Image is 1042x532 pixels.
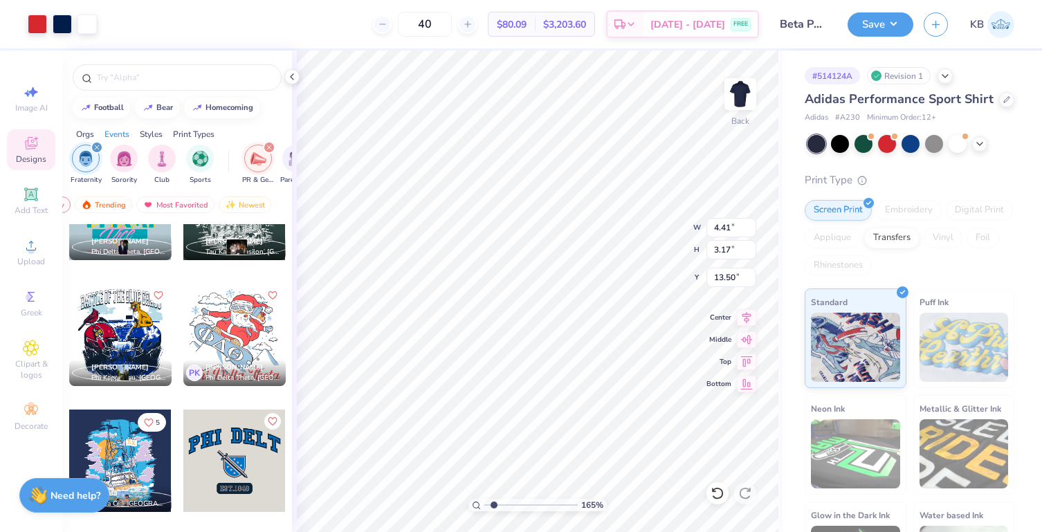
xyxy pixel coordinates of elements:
img: Puff Ink [920,313,1009,382]
span: Phi Delta Theta, [GEOGRAPHIC_DATA] [91,247,166,257]
button: filter button [148,145,176,185]
img: Fraternity Image [78,151,93,167]
span: Parent's Weekend [280,175,312,185]
div: homecoming [205,104,253,111]
span: 165 % [581,499,603,511]
img: most_fav.gif [143,200,154,210]
span: Adidas Performance Sport Shirt [805,91,994,107]
span: [PERSON_NAME] [91,363,149,372]
span: Minimum Order: 12 + [867,112,936,124]
div: filter for Sorority [110,145,138,185]
img: Standard [811,313,900,382]
div: Applique [805,228,860,248]
img: Sorority Image [116,151,132,167]
a: KB [970,11,1014,38]
span: Greek [21,307,42,318]
span: Add Text [15,205,48,216]
button: homecoming [184,98,259,118]
span: Water based Ink [920,508,983,522]
div: filter for Sports [186,145,214,185]
div: Trending [75,196,132,213]
img: Parent's Weekend Image [289,151,304,167]
span: Bottom [706,379,731,389]
span: [PERSON_NAME] [205,237,263,246]
span: [PERSON_NAME] [205,363,263,372]
img: trend_line.gif [143,104,154,112]
span: Club [154,175,170,185]
span: Puff Ink [920,295,949,309]
img: Sports Image [192,151,208,167]
span: [PERSON_NAME] [91,237,149,246]
input: Untitled Design [769,10,837,38]
div: Vinyl [924,228,962,248]
button: filter button [242,145,274,185]
div: filter for Club [148,145,176,185]
span: Sorority [111,175,137,185]
span: PR & General [242,175,274,185]
button: Save [848,12,913,37]
div: PK [186,365,203,381]
span: KB [970,17,984,33]
div: Events [104,128,129,140]
div: filter for Fraternity [71,145,102,185]
img: PR & General Image [250,151,266,167]
div: Digital Print [946,200,1013,221]
input: Try "Alpha" [95,71,273,84]
div: Revision 1 [867,67,931,84]
button: filter button [186,145,214,185]
span: 5 [156,419,160,426]
button: filter button [110,145,138,185]
span: Decorate [15,421,48,432]
div: # 514124A [805,67,860,84]
div: Back [731,115,749,127]
img: Metallic & Glitter Ink [920,419,1009,488]
div: Transfers [864,228,920,248]
button: filter button [280,145,312,185]
span: Clipart & logos [7,358,55,380]
div: Styles [140,128,163,140]
button: bear [135,98,179,118]
img: trending.gif [81,200,92,210]
img: newest.gif [225,200,236,210]
img: Kayla Berkoff [987,11,1014,38]
div: Print Type [805,172,1014,188]
span: Upload [17,256,45,267]
span: Sports [190,175,211,185]
span: Sigma Chi, [GEOGRAPHIC_DATA] [91,499,166,509]
div: Rhinestones [805,255,872,276]
span: $3,203.60 [543,17,586,32]
div: filter for Parent's Weekend [280,145,312,185]
span: Neon Ink [811,401,845,416]
span: Middle [706,335,731,345]
div: Embroidery [876,200,942,221]
img: Neon Ink [811,419,900,488]
span: Metallic & Glitter Ink [920,401,1001,416]
input: – – [398,12,452,37]
div: football [94,104,124,111]
div: Foil [967,228,999,248]
button: Like [264,287,281,304]
span: # A230 [835,112,860,124]
div: Most Favorited [136,196,214,213]
div: Screen Print [805,200,872,221]
span: Tau Kappa Epsilon, [GEOGRAPHIC_DATA][US_STATE] [205,247,280,257]
div: Orgs [76,128,94,140]
span: Phi Delta Theta, [GEOGRAPHIC_DATA] [205,373,280,383]
button: Like [150,287,167,304]
img: trend_line.gif [80,104,91,112]
img: Club Image [154,151,170,167]
strong: Need help? [51,489,100,502]
span: $80.09 [497,17,527,32]
span: Glow in the Dark Ink [811,508,890,522]
div: bear [156,104,173,111]
span: Designs [16,154,46,165]
button: Like [138,413,166,432]
span: [DATE] - [DATE] [650,17,725,32]
div: Newest [219,196,271,213]
span: Top [706,357,731,367]
button: football [73,98,130,118]
img: trend_line.gif [192,104,203,112]
span: FREE [733,19,748,29]
span: Phi Kappa Tau, [GEOGRAPHIC_DATA][US_STATE] [91,373,166,383]
span: Center [706,313,731,322]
